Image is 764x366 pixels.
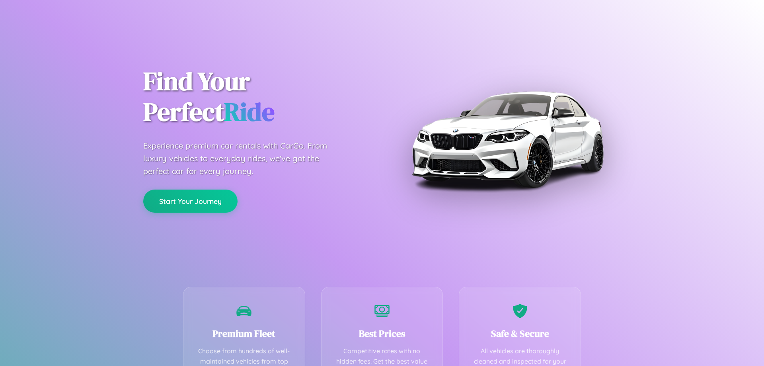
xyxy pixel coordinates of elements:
[333,327,431,340] h3: Best Prices
[143,66,370,127] h1: Find Your Perfect
[143,139,342,178] p: Experience premium car rentals with CarGo. From luxury vehicles to everyday rides, we've got the ...
[471,327,569,340] h3: Safe & Secure
[143,190,238,213] button: Start Your Journey
[224,94,275,129] span: Ride
[195,327,293,340] h3: Premium Fleet
[408,40,607,239] img: Premium BMW car rental vehicle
